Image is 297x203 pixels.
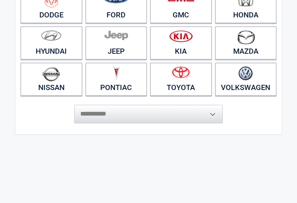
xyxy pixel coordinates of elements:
[41,30,62,41] img: hyundai
[20,26,82,60] a: Hyundai
[215,63,277,96] a: Volkswagen
[104,30,128,40] img: jeep
[85,26,147,60] a: Jeep
[215,26,277,60] a: Mazda
[85,63,147,96] a: Pontiac
[20,63,82,96] a: Nissan
[172,66,190,78] img: toyota
[150,26,212,60] a: Kia
[236,30,255,44] img: mazda
[150,63,212,96] a: Toyota
[112,66,120,80] img: pontiac
[169,30,193,42] img: kia
[238,66,253,81] img: volkswagen
[42,66,60,81] img: nissan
